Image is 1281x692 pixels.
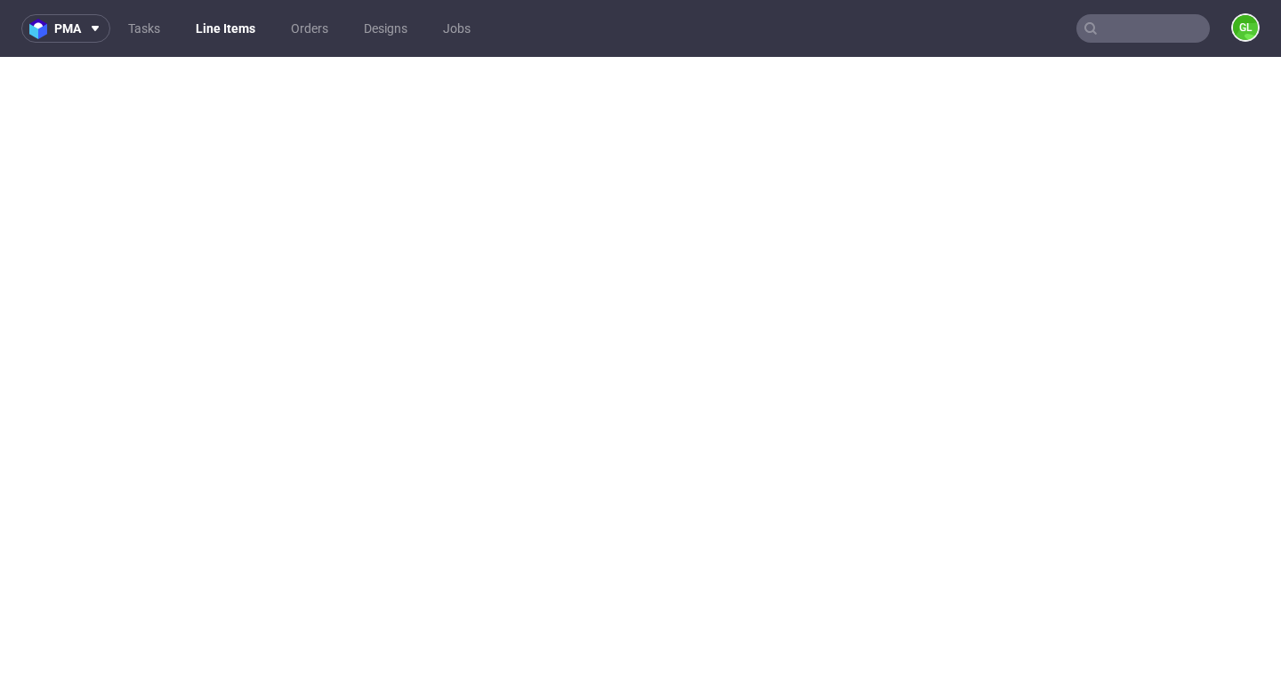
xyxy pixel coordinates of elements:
span: pma [54,22,81,35]
a: Tasks [117,14,171,43]
figcaption: GL [1233,15,1258,40]
button: pma [21,14,110,43]
a: Line Items [185,14,266,43]
img: logo [29,19,54,39]
a: Jobs [432,14,481,43]
a: Designs [353,14,418,43]
a: Orders [280,14,339,43]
